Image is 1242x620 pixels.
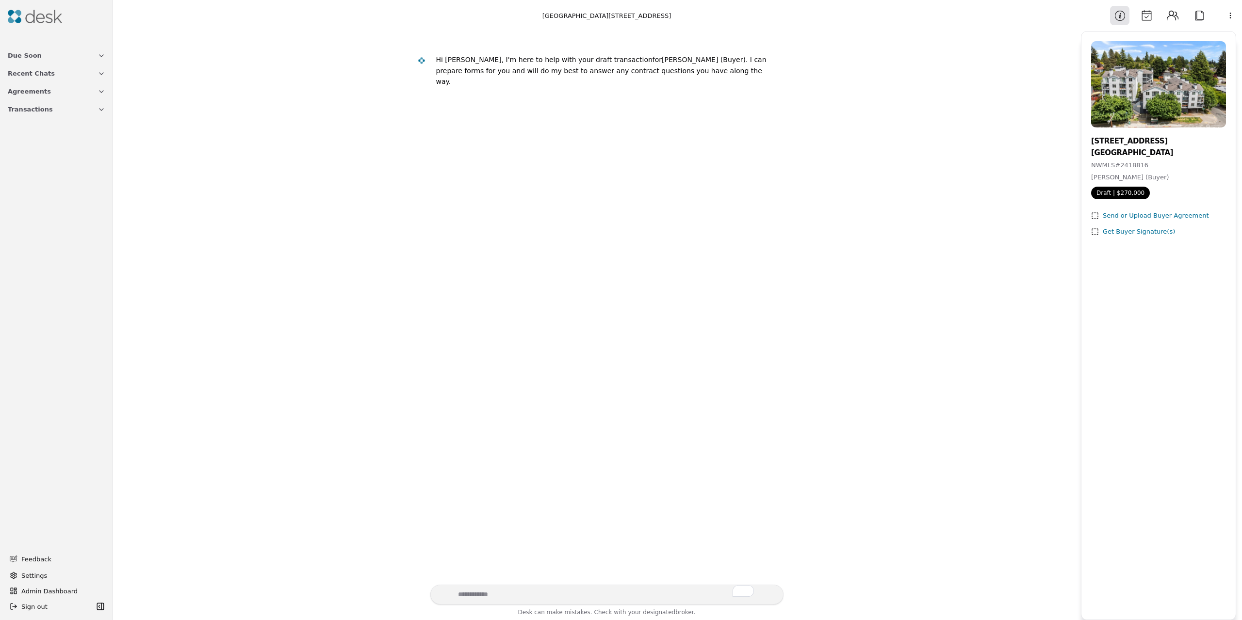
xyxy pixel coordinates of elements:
[430,585,784,604] textarea: To enrich screen reader interactions, please activate Accessibility in Grammarly extension settings
[436,54,776,87] div: [PERSON_NAME] (Buyer)
[1091,211,1209,221] button: Send or Upload Buyer Agreement
[21,554,99,564] span: Feedback
[8,68,55,79] span: Recent Chats
[21,602,48,612] span: Sign out
[2,47,111,64] button: Due Soon
[8,86,51,96] span: Agreements
[8,10,62,23] img: Desk
[21,571,47,581] span: Settings
[542,11,671,21] div: [GEOGRAPHIC_DATA][STREET_ADDRESS]
[1091,147,1226,159] div: [GEOGRAPHIC_DATA]
[2,100,111,118] button: Transactions
[6,568,107,583] button: Settings
[6,583,107,599] button: Admin Dashboard
[8,50,42,61] span: Due Soon
[1091,160,1226,171] div: NWMLS # 2418816
[1103,211,1209,221] div: Send or Upload Buyer Agreement
[1091,135,1226,147] div: [STREET_ADDRESS]
[436,56,653,64] div: Hi [PERSON_NAME], I'm here to help with your draft transaction
[1103,227,1175,237] div: Get Buyer Signature(s)
[6,599,94,614] button: Sign out
[417,57,425,65] img: Desk
[1091,187,1150,199] span: Draft | $270,000
[1091,41,1226,127] img: Property
[1091,174,1169,181] span: [PERSON_NAME] (Buyer)
[643,609,675,616] span: designated
[4,550,105,568] button: Feedback
[430,607,784,620] div: Desk can make mistakes. Check with your broker.
[21,586,103,596] span: Admin Dashboard
[2,64,111,82] button: Recent Chats
[2,82,111,100] button: Agreements
[436,56,767,85] div: . I can prepare forms for you and will do my best to answer any contract questions you have along...
[8,104,53,114] span: Transactions
[653,56,662,64] div: for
